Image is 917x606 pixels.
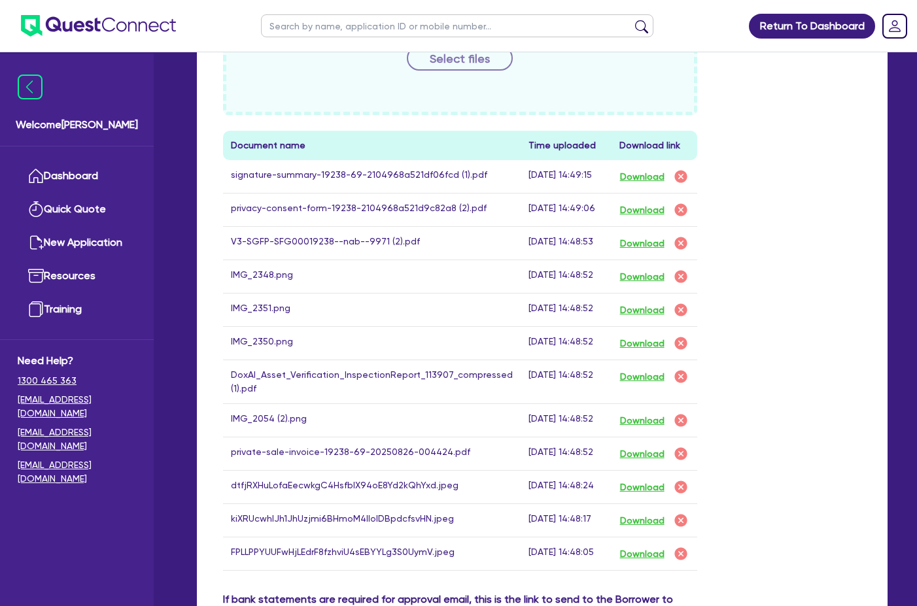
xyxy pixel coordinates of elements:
a: Return To Dashboard [749,14,875,39]
a: Quick Quote [18,193,136,226]
td: dtfjRXHuLofaEecwkgC4HsfbIX94oE8Yd2kQhYxd.jpeg [223,471,521,504]
td: [DATE] 14:48:52 [521,437,612,471]
img: training [28,301,44,317]
span: Welcome [PERSON_NAME] [16,117,138,133]
img: delete-icon [673,446,689,462]
td: [DATE] 14:48:52 [521,327,612,360]
a: Training [18,293,136,326]
img: delete-icon [673,335,689,351]
td: FPLLPPYUUFwHjLEdrF8fzhviU4sEBYYLg3S0UymV.jpeg [223,537,521,571]
img: delete-icon [673,369,689,384]
button: Download [619,301,665,318]
a: Dropdown toggle [878,9,912,43]
img: new-application [28,235,44,250]
img: delete-icon [673,269,689,284]
img: delete-icon [673,169,689,184]
button: Download [619,335,665,352]
img: delete-icon [673,302,689,318]
td: privacy-consent-form-19238-2104968a521d9c82a8 (2).pdf [223,194,521,227]
img: delete-icon [673,513,689,528]
img: icon-menu-close [18,75,43,99]
a: [EMAIL_ADDRESS][DOMAIN_NAME] [18,458,136,486]
td: [DATE] 14:48:17 [521,504,612,537]
button: Download [619,479,665,496]
td: [DATE] 14:49:15 [521,160,612,194]
button: Download [619,412,665,429]
input: Search by name, application ID or mobile number... [261,14,653,37]
img: resources [28,268,44,284]
img: delete-icon [673,546,689,562]
td: IMG_2350.png [223,327,521,360]
a: New Application [18,226,136,260]
button: Select files [407,46,513,71]
td: [DATE] 14:48:52 [521,260,612,294]
img: delete-icon [673,479,689,495]
a: [EMAIL_ADDRESS][DOMAIN_NAME] [18,426,136,453]
td: DoxAI_Asset_Verification_InspectionReport_113907_compressed (1).pdf [223,360,521,404]
td: signature-summary-19238-69-2104968a521df06fcd (1).pdf [223,160,521,194]
td: [DATE] 14:48:52 [521,404,612,437]
th: Download link [612,131,697,160]
button: Download [619,545,665,562]
td: [DATE] 14:48:24 [521,471,612,504]
img: delete-icon [673,235,689,251]
th: Time uploaded [521,131,612,160]
a: [EMAIL_ADDRESS][DOMAIN_NAME] [18,393,136,420]
td: [DATE] 14:48:52 [521,294,612,327]
button: Download [619,368,665,385]
td: [DATE] 14:48:05 [521,537,612,571]
span: Need Help? [18,353,136,369]
button: Download [619,268,665,285]
img: delete-icon [673,412,689,428]
button: Download [619,235,665,252]
td: private-sale-invoice-19238-69-20250826-004424.pdf [223,437,521,471]
button: Download [619,445,665,462]
td: V3-SGFP-SFG00019238--nab--9971 (2).pdf [223,227,521,260]
a: Resources [18,260,136,293]
img: quest-connect-logo-blue [21,15,176,37]
button: Download [619,512,665,529]
img: delete-icon [673,202,689,218]
a: Dashboard [18,160,136,193]
td: IMG_2348.png [223,260,521,294]
td: IMG_2054 (2).png [223,404,521,437]
td: kiXRUcwhlJh1JhUzjmi6BHmoM4IIolDBpdcfsvHN.jpeg [223,504,521,537]
button: Download [619,201,665,218]
img: quick-quote [28,201,44,217]
td: [DATE] 14:48:52 [521,360,612,404]
td: [DATE] 14:49:06 [521,194,612,227]
tcxspan: Call 1300 465 363 via 3CX [18,375,77,386]
button: Download [619,168,665,185]
td: IMG_2351.png [223,294,521,327]
td: [DATE] 14:48:53 [521,227,612,260]
th: Document name [223,131,521,160]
